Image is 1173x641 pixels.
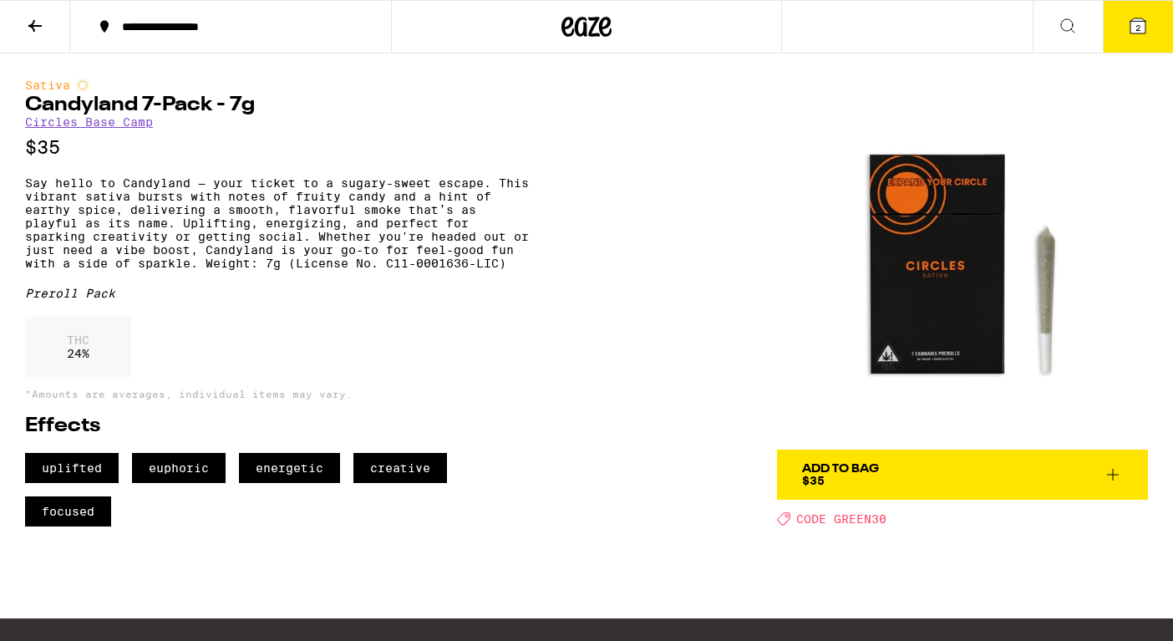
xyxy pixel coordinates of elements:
p: Say hello to Candyland — your ticket to a sugary-sweet escape. This vibrant sativa bursts with no... [25,176,531,270]
div: Add To Bag [802,463,879,475]
h2: Effects [25,416,531,436]
span: CODE GREEN30 [796,512,886,526]
p: *Amounts are averages, individual items may vary. [25,389,531,399]
span: 2 [1135,23,1140,33]
span: energetic [239,453,340,483]
span: creative [353,453,447,483]
span: focused [25,496,111,527]
span: $35 [802,474,825,487]
div: Sativa [25,79,531,92]
img: sativaColor.svg [76,79,89,92]
p: THC [67,333,89,347]
p: $35 [25,137,531,158]
span: euphoric [132,453,226,483]
h1: Candyland 7-Pack - 7g [25,95,531,115]
span: uplifted [25,453,119,483]
a: Circles Base Camp [25,115,153,129]
div: Preroll Pack [25,287,531,300]
img: Circles Base Camp - Candyland 7-Pack - 7g [777,79,1148,450]
button: 2 [1103,1,1173,53]
div: 24 % [25,317,131,377]
button: Add To Bag$35 [777,450,1148,500]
